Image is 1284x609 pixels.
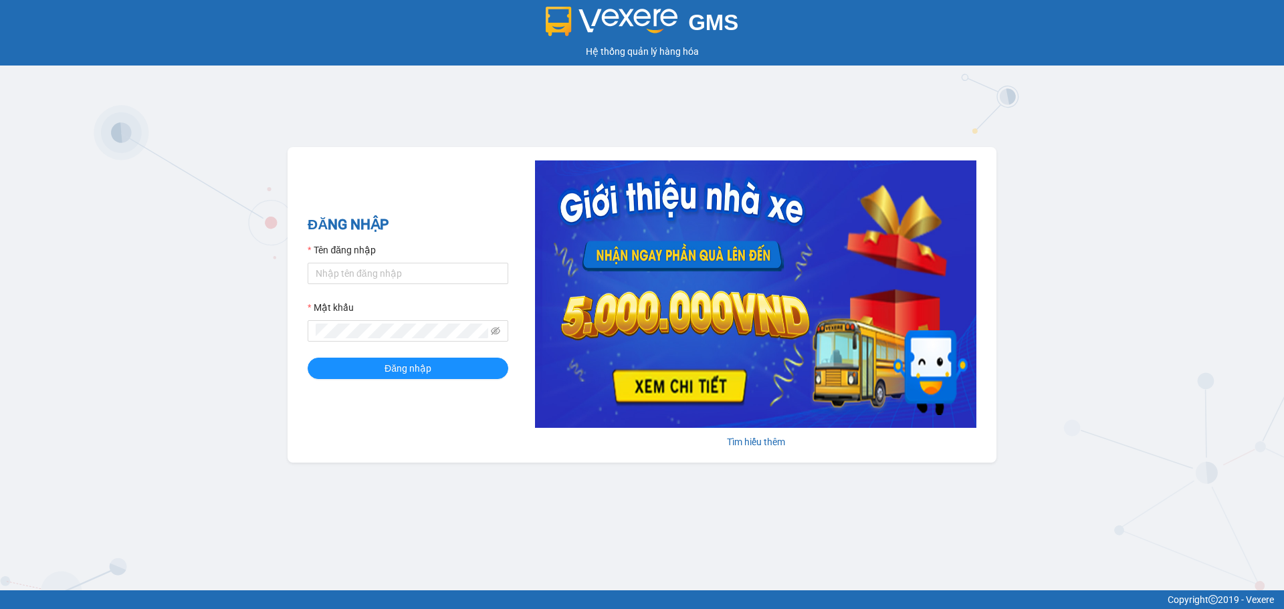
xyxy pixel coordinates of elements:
span: copyright [1208,595,1218,604]
span: Đăng nhập [385,361,431,376]
img: banner-0 [535,160,976,428]
label: Tên đăng nhập [308,243,376,257]
input: Tên đăng nhập [308,263,508,284]
div: Tìm hiểu thêm [535,435,976,449]
img: logo 2 [546,7,678,36]
div: Copyright 2019 - Vexere [10,592,1274,607]
a: GMS [546,20,739,31]
h2: ĐĂNG NHẬP [308,214,508,236]
div: Hệ thống quản lý hàng hóa [3,44,1281,59]
input: Mật khẩu [316,324,488,338]
span: GMS [688,10,738,35]
span: eye-invisible [491,326,500,336]
button: Đăng nhập [308,358,508,379]
label: Mật khẩu [308,300,354,315]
